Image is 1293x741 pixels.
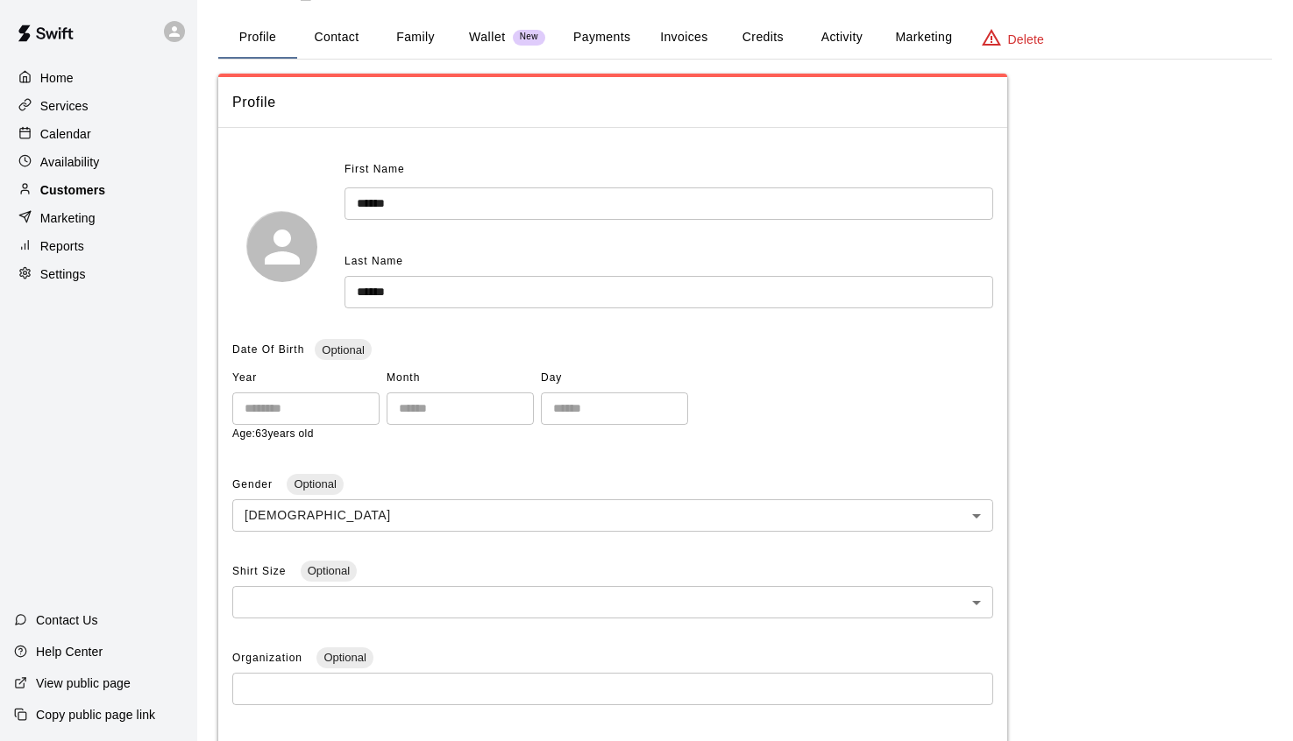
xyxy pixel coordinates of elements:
span: Last Name [345,255,403,267]
button: Invoices [644,17,723,59]
p: Copy public page link [36,706,155,723]
span: Profile [232,91,993,114]
a: Availability [14,149,183,175]
span: Optional [316,651,373,664]
span: Optional [315,343,371,356]
button: Profile [218,17,297,59]
span: Date Of Birth [232,343,304,356]
p: Wallet [469,28,506,46]
a: Home [14,65,183,91]
p: View public page [36,674,131,692]
a: Reports [14,233,183,259]
span: Month [387,364,534,392]
a: Calendar [14,121,183,147]
button: Family [376,17,455,59]
button: Payments [559,17,644,59]
p: Settings [40,265,86,283]
span: Optional [287,477,343,490]
p: Services [40,97,89,115]
div: basic tabs example [218,17,1272,59]
button: Marketing [881,17,966,59]
p: Customers [40,181,105,199]
a: Settings [14,261,183,287]
p: Home [40,69,74,87]
span: First Name [345,156,405,184]
span: Gender [232,478,276,490]
a: Marketing [14,205,183,231]
span: Year [232,364,380,392]
button: Credits [723,17,802,59]
p: Contact Us [36,611,98,629]
a: Customers [14,177,183,203]
a: Services [14,93,183,119]
p: Availability [40,153,100,171]
span: New [513,32,545,43]
p: Reports [40,237,84,255]
span: Optional [301,564,357,577]
div: [DEMOGRAPHIC_DATA] [232,499,993,532]
span: Organization [232,652,306,664]
button: Contact [297,17,376,59]
span: Shirt Size [232,565,290,577]
span: Day [541,364,688,392]
p: Help Center [36,643,103,660]
p: Calendar [40,125,91,143]
span: Age: 63 years old [232,427,314,440]
p: Delete [1008,31,1044,48]
p: Marketing [40,209,96,227]
button: Activity [802,17,881,59]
